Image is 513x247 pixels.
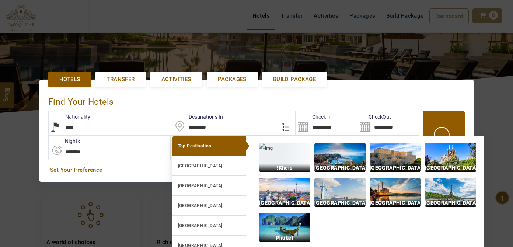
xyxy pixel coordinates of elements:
[425,199,476,207] p: [GEOGRAPHIC_DATA]
[314,164,366,172] p: [GEOGRAPHIC_DATA]
[357,113,391,121] label: CheckOut
[178,223,223,228] b: [GEOGRAPHIC_DATA]
[172,216,246,236] a: [GEOGRAPHIC_DATA]
[259,213,310,242] img: img
[370,199,421,207] p: [GEOGRAPHIC_DATA]
[218,76,247,83] span: Packages
[259,199,310,207] p: [GEOGRAPHIC_DATA]
[370,143,421,172] img: img
[273,76,316,83] span: Build Package
[259,164,310,172] p: !Kheis
[171,138,203,145] label: Rooms
[259,178,310,207] img: img
[95,72,146,87] a: Transfer
[48,138,80,145] label: nights
[207,72,258,87] a: Packages
[259,234,310,242] p: Phuket
[425,164,476,172] p: [GEOGRAPHIC_DATA]
[59,76,80,83] span: Hotels
[370,178,421,207] img: img
[296,111,357,135] input: Search
[296,113,332,121] label: Check In
[150,72,202,87] a: Activities
[172,136,246,156] a: Top Destination
[314,199,366,207] p: [GEOGRAPHIC_DATA]
[425,143,476,172] img: img
[161,76,191,83] span: Activities
[314,178,366,207] img: img
[172,113,223,121] label: Destinations In
[178,163,223,168] b: [GEOGRAPHIC_DATA]
[259,143,310,172] img: img
[178,203,223,208] b: [GEOGRAPHIC_DATA]
[50,166,463,174] a: Set Your Preference
[262,72,327,87] a: Build Package
[172,156,246,176] a: [GEOGRAPHIC_DATA]
[48,72,91,87] a: Hotels
[370,164,421,172] p: [GEOGRAPHIC_DATA]
[178,143,212,149] b: Top Destination
[178,183,223,188] b: [GEOGRAPHIC_DATA]
[357,111,419,135] input: Search
[48,89,465,111] div: Find Your Hotels
[107,76,135,83] span: Transfer
[49,113,90,121] label: Nationality
[314,143,366,172] img: img
[425,178,476,207] img: img
[172,196,246,216] a: [GEOGRAPHIC_DATA]
[172,176,246,196] a: [GEOGRAPHIC_DATA]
